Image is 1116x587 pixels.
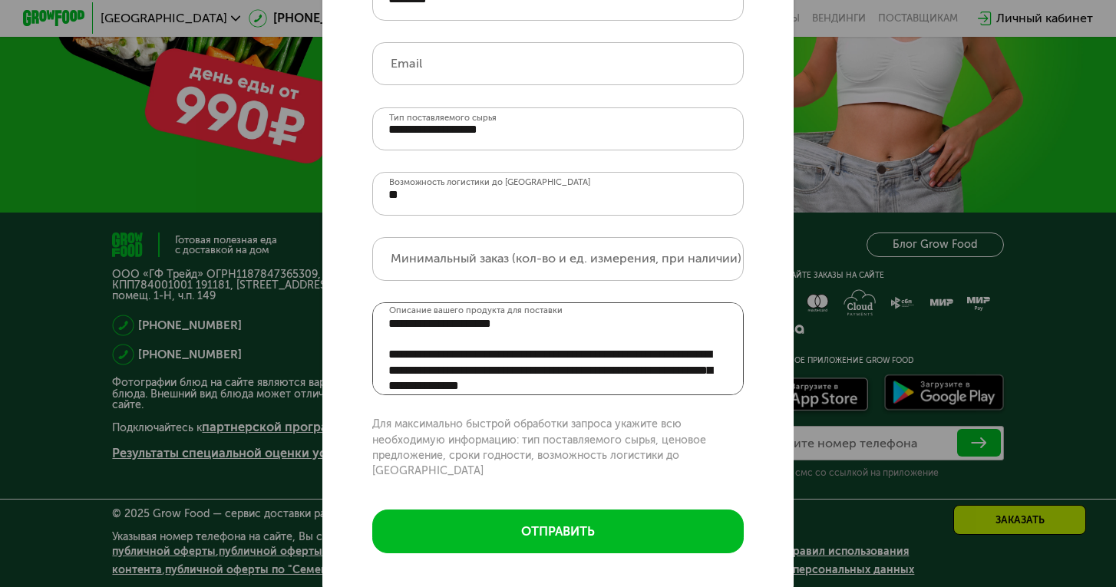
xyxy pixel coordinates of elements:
[372,510,745,553] button: отправить
[391,59,422,68] label: Email
[389,114,497,122] label: Тип поставляемого сырья
[389,178,590,186] label: Возможность логистики до [GEOGRAPHIC_DATA]
[372,417,745,479] p: Для максимально быстрой обработки запроса укажите всю необходимую информацию: тип поставляемого с...
[389,303,563,318] label: Описание вашего продукта для поставки
[391,254,741,262] label: Минимальный заказ (кол-во и ед. измерения, при наличии)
